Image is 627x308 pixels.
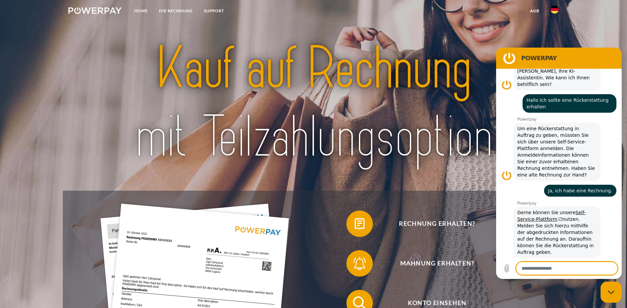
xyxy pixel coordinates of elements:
iframe: Messaging-Fenster [496,48,622,279]
a: Home [129,5,153,17]
a: agb [525,5,545,17]
img: logo-powerpay-white.svg [68,7,122,14]
img: qb_bill.svg [351,215,368,232]
a: DIE RECHNUNG [153,5,198,17]
img: qb_bell.svg [351,255,368,272]
iframe: Schaltfläche zum Öffnen des Messaging-Fensters; Konversation läuft [601,282,622,303]
span: Rechnung erhalten? [356,211,518,237]
a: SUPPORT [198,5,230,17]
button: Mahnung erhalten? [346,250,518,277]
span: Mahnung erhalten? [356,250,518,277]
img: de [551,6,559,14]
button: Rechnung erhalten? [346,211,518,237]
img: title-powerpay_de.svg [93,31,534,175]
